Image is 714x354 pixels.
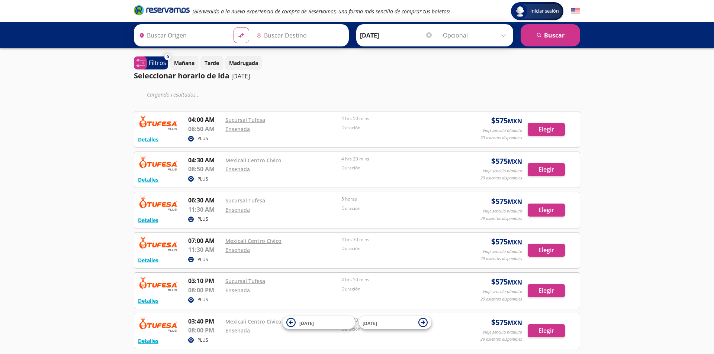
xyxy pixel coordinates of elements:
[138,115,179,130] img: RESERVAMOS
[197,337,208,344] p: PLUS
[197,256,208,263] p: PLUS
[225,166,250,173] a: Ensenada
[508,238,522,246] small: MXN
[225,287,250,294] a: Ensenada
[480,296,522,302] p: 29 asientos disponibles
[480,175,522,181] p: 29 asientos disponibles
[200,56,223,70] button: Tarde
[341,156,454,162] p: 4 hrs 20 mins
[188,205,222,214] p: 11:30 AM
[138,317,179,332] img: RESERVAMOS
[138,136,158,143] button: Detalles
[138,176,158,184] button: Detalles
[188,326,222,335] p: 08:00 PM
[147,91,200,98] em: Cargando resultados ...
[225,116,265,123] a: Sucursal Tufesa
[225,246,250,253] a: Ensenada
[134,56,168,69] button: 0Filtros
[528,284,565,297] button: Elegir
[483,289,522,295] p: Viaje sencillo p/adulto
[138,256,158,264] button: Detalles
[188,165,222,173] p: 08:50 AM
[491,156,522,167] span: $ 575
[149,58,166,67] p: Filtros
[341,124,454,131] p: Duración
[527,7,562,15] span: Iniciar sesión
[197,216,208,223] p: PLUS
[508,278,522,286] small: MXN
[508,157,522,166] small: MXN
[508,117,522,125] small: MXN
[188,286,222,295] p: 08:00 PM
[341,165,454,171] p: Duración
[225,277,265,285] a: Sucursal Tufesa
[197,135,208,142] p: PLUS
[138,196,179,211] img: RESERVAMOS
[528,244,565,257] button: Elegir
[225,157,282,164] a: Mexicali Centro Civico
[225,237,282,244] a: Mexicali Centro Civico
[225,327,250,334] a: Ensenada
[188,317,222,326] p: 03:40 PM
[341,196,454,202] p: 5 horas
[508,198,522,206] small: MXN
[363,320,377,326] span: [DATE]
[225,126,250,133] a: Ensenada
[571,7,580,16] button: English
[197,296,208,303] p: PLUS
[483,168,522,174] p: Viaje sencillo p/adulto
[188,156,222,165] p: 04:30 AM
[253,26,345,45] input: Buscar Destino
[138,236,179,251] img: RESERVAMOS
[483,329,522,335] p: Viaje sencillo p/adulto
[480,336,522,342] p: 29 asientos disponibles
[491,196,522,207] span: $ 575
[225,206,250,213] a: Ensenada
[443,26,509,45] input: Opcional
[528,123,565,136] button: Elegir
[197,176,208,182] p: PLUS
[225,56,262,70] button: Madrugada
[188,245,222,254] p: 11:30 AM
[341,286,454,292] p: Duración
[341,276,454,283] p: 4 hrs 50 mins
[483,127,522,134] p: Viaje sencillo p/adulto
[528,163,565,176] button: Elegir
[359,316,431,329] button: [DATE]
[528,204,565,217] button: Elegir
[360,26,433,45] input: Elegir Fecha
[167,54,169,60] span: 0
[170,56,199,70] button: Mañana
[188,236,222,245] p: 07:00 AM
[138,297,158,305] button: Detalles
[205,59,219,67] p: Tarde
[341,245,454,252] p: Duración
[491,236,522,247] span: $ 575
[341,326,454,332] p: Duración
[283,316,355,329] button: [DATE]
[188,115,222,124] p: 04:00 AM
[491,276,522,288] span: $ 575
[229,59,258,67] p: Madrugada
[528,324,565,337] button: Elegir
[174,59,194,67] p: Mañana
[138,156,179,170] img: RESERVAMOS
[136,26,228,45] input: Buscar Origen
[508,319,522,327] small: MXN
[188,124,222,133] p: 08:50 AM
[134,70,229,81] p: Seleccionar horario de ida
[225,197,265,204] a: Sucursal Tufesa
[491,115,522,126] span: $ 575
[521,24,580,46] button: Buscar
[483,249,522,255] p: Viaje sencillo p/adulto
[231,72,250,81] p: [DATE]
[299,320,314,326] span: [DATE]
[193,8,450,15] em: ¡Bienvenido a la nueva experiencia de compra de Reservamos, una forma más sencilla de comprar tus...
[491,317,522,328] span: $ 575
[341,236,454,243] p: 4 hrs 30 mins
[341,205,454,212] p: Duración
[480,135,522,141] p: 29 asientos disponibles
[134,4,190,18] a: Brand Logo
[225,318,282,325] a: Mexicali Centro Civico
[134,4,190,16] i: Brand Logo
